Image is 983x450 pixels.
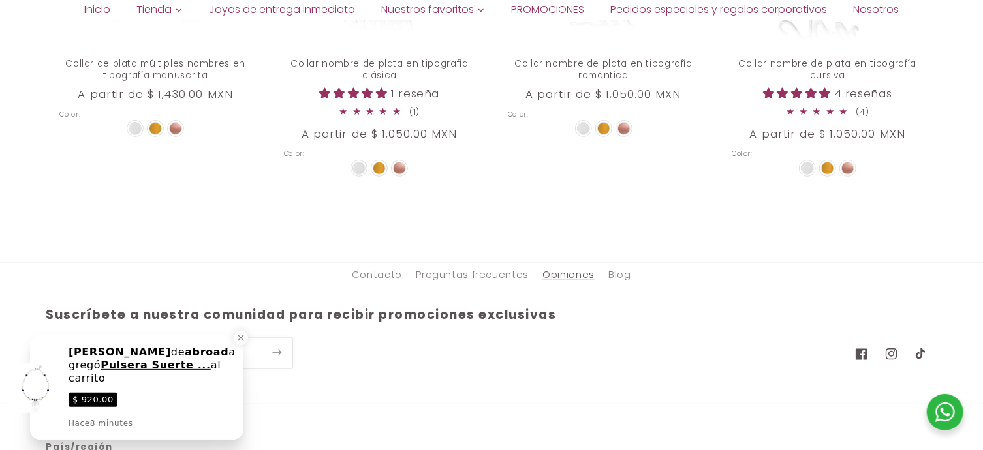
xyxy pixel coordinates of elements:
span: Tienda [136,3,172,17]
span: Nuestros favoritos [381,3,474,17]
a: Preguntas frecuentes [416,263,529,286]
div: Close a notification [234,331,248,345]
div: de agregó al carrito [69,346,236,385]
span: [PERSON_NAME] [69,346,171,358]
a: Blog [608,263,631,286]
a: Collar nombre de plata en tipografía romántica [508,58,699,82]
span: PROMOCIONES [511,3,584,17]
a: Opiniones [542,263,595,286]
a: Contacto [352,267,402,287]
div: Hace [69,417,133,429]
span: 8 [90,419,95,428]
span: $ 920.00 [69,393,117,407]
span: minutes [99,419,133,428]
span: Joyas de entrega inmediata [209,3,355,17]
span: Pulsera Suerte ... [101,359,211,371]
span: abroad [185,346,228,358]
h2: Suscríbete a nuestra comunidad para recibir promociones exclusivas [46,307,840,323]
a: Collar nombre de plata en tipografía cursiva [732,58,923,82]
a: Collar nombre de plata en tipografía clásica [284,58,475,82]
img: ImagePreview [10,363,61,413]
a: Collar de plata múltiples nombres en tipografía manuscrita [60,58,251,82]
span: Pedidos especiales y regalos corporativos [610,3,827,17]
span: Inicio [84,3,110,17]
span: Nosotros [853,3,899,17]
button: Suscribirse [262,337,292,369]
